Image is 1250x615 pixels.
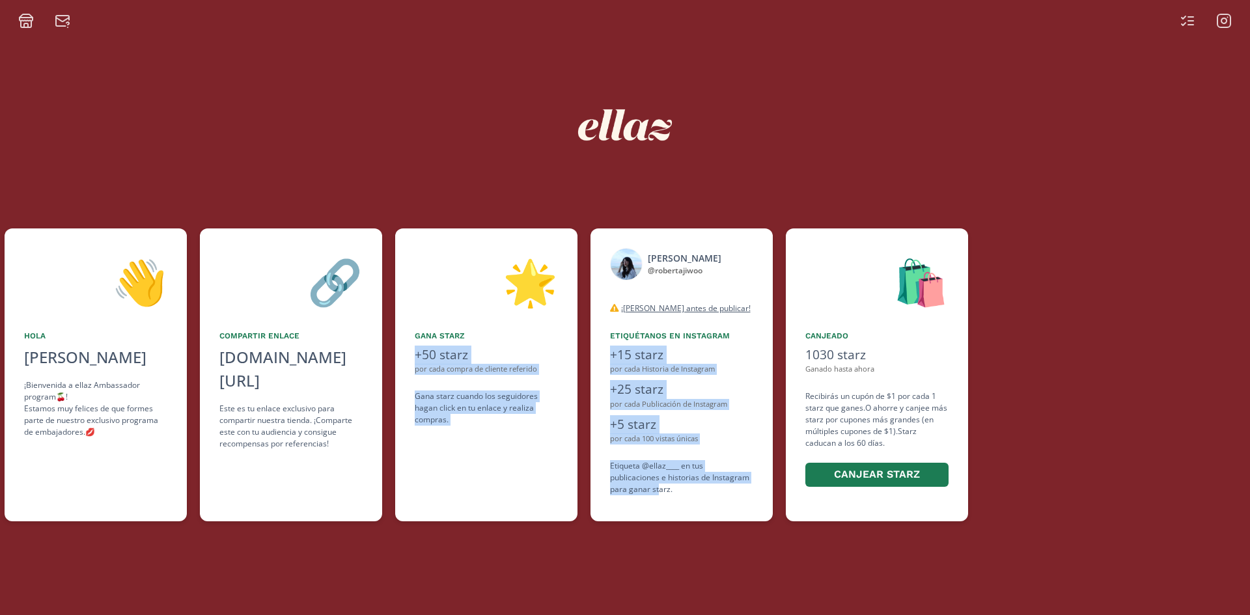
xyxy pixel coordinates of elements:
[805,364,949,375] div: Ganado hasta ahora
[415,248,558,314] div: 🌟
[219,330,363,342] div: Compartir Enlace
[415,390,558,426] div: Gana starz cuando los seguidores hagan click en tu enlace y realiza compras .
[219,403,363,450] div: Este es tu enlace exclusivo para compartir nuestra tienda. ¡Comparte este con tu audiencia y cons...
[24,330,167,342] div: Hola
[219,346,363,392] div: [DOMAIN_NAME][URL]
[415,364,558,375] div: por cada compra de cliente referido
[415,330,558,342] div: Gana starz
[415,346,558,364] div: +50 starz
[610,415,753,434] div: +5 starz
[610,346,753,364] div: +15 starz
[610,364,753,375] div: por cada Historia de Instagram
[566,66,684,184] img: nKmKAABZpYV7
[610,248,643,280] img: 553519426_18531095272031687_9108109319303814463_n.jpg
[805,390,949,489] div: Recibirás un cupón de $1 por cada 1 starz que ganes. O ahorre y canjee más starz por cupones más ...
[610,433,753,444] div: por cada 100 vistas únicas
[648,265,721,277] div: @ robertajiwoo
[24,379,167,438] div: ¡Bienvenida a ellaz Ambassador program🍒! Estamos muy felices de que formes parte de nuestro exclu...
[648,251,721,265] div: [PERSON_NAME]
[805,248,949,314] div: 🛍️
[805,346,949,364] div: 1030 starz
[621,303,751,314] u: ¡[PERSON_NAME] antes de publicar!
[610,460,753,495] div: Etiqueta @ellaz____ en tus publicaciones e historias de Instagram para ganar starz.
[610,399,753,410] div: por cada Publicación de Instagram
[219,248,363,314] div: 🔗
[805,463,949,487] button: Canjear starz
[610,380,753,399] div: +25 starz
[805,330,949,342] div: Canjeado
[610,330,753,342] div: Etiquétanos en Instagram
[24,346,167,369] div: [PERSON_NAME]
[24,248,167,314] div: 👋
